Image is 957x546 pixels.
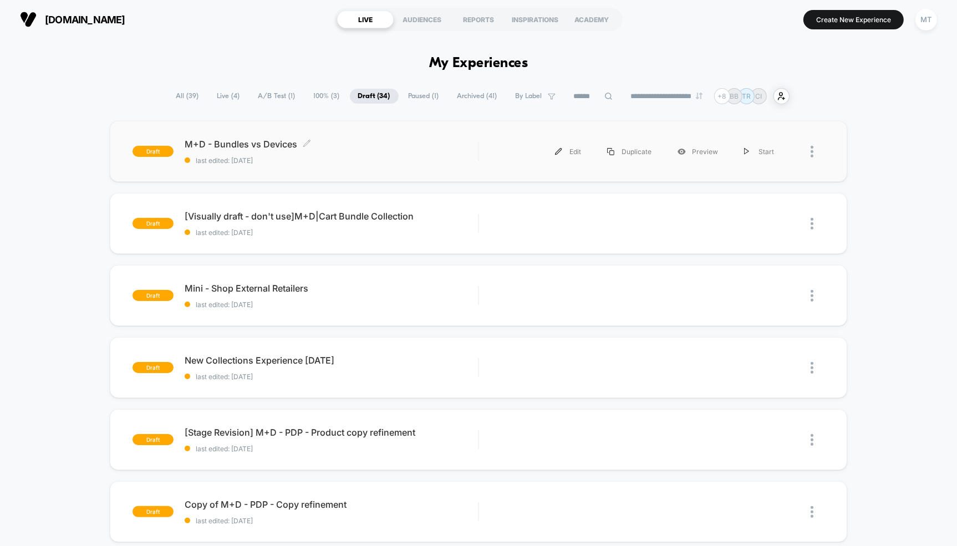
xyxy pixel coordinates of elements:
[394,11,450,28] div: AUDIENCES
[133,146,174,157] span: draft
[185,139,478,150] span: M+D - Bundles vs Devices
[811,290,813,302] img: close
[250,89,304,104] span: A/B Test ( 1 )
[185,499,478,510] span: Copy of M+D - PDP - Copy refinement
[133,218,174,229] span: draft
[185,445,478,453] span: last edited: [DATE]
[185,283,478,294] span: Mini - Shop External Retailers
[730,92,739,100] p: BB
[400,89,447,104] span: Paused ( 1 )
[209,89,248,104] span: Live ( 4 )
[185,211,478,222] span: [Visually draft - don't use]M+D|Cart Bundle Collection
[811,146,813,157] img: close
[350,89,399,104] span: Draft ( 34 )
[755,92,762,100] p: CI
[744,148,750,155] img: menu
[696,93,703,99] img: end
[185,427,478,438] span: [Stage Revision] M+D - PDP - Product copy refinement
[811,434,813,446] img: close
[185,355,478,366] span: New Collections Experience [DATE]
[665,139,731,164] div: Preview
[185,228,478,237] span: last edited: [DATE]
[811,218,813,229] img: close
[742,92,751,100] p: TR
[168,89,207,104] span: All ( 39 )
[133,362,174,373] span: draft
[185,300,478,309] span: last edited: [DATE]
[449,89,506,104] span: Archived ( 41 )
[714,88,730,104] div: + 8
[811,506,813,518] img: close
[450,11,507,28] div: REPORTS
[185,517,478,525] span: last edited: [DATE]
[337,11,394,28] div: LIVE
[20,11,37,28] img: Visually logo
[563,11,620,28] div: ACADEMY
[607,148,614,155] img: menu
[594,139,665,164] div: Duplicate
[555,148,562,155] img: menu
[811,362,813,374] img: close
[542,139,594,164] div: Edit
[17,11,129,28] button: [DOMAIN_NAME]
[912,8,940,31] button: MT
[133,290,174,301] span: draft
[185,372,478,381] span: last edited: [DATE]
[516,92,542,100] span: By Label
[731,139,787,164] div: Start
[45,14,125,25] span: [DOMAIN_NAME]
[133,434,174,445] span: draft
[185,156,478,165] span: last edited: [DATE]
[306,89,348,104] span: 100% ( 3 )
[429,55,528,72] h1: My Experiences
[803,10,904,29] button: Create New Experience
[133,506,174,517] span: draft
[507,11,563,28] div: INSPIRATIONS
[915,9,937,30] div: MT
